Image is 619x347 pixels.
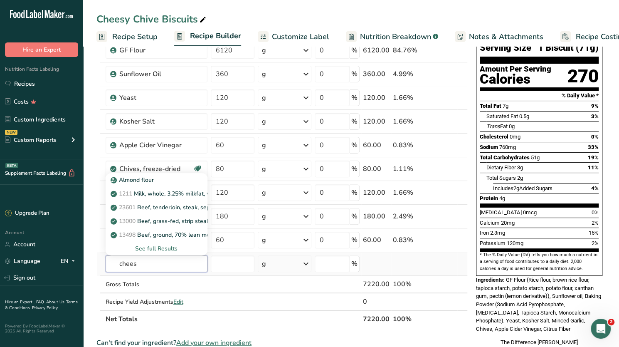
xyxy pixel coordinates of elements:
div: 7220.00 [363,279,390,289]
div: 1.66% [393,93,428,103]
div: 60.00 [363,235,390,245]
div: 6120.00 [363,45,390,55]
div: GF Flour [119,45,202,55]
i: Trans [486,123,500,129]
div: NEW [5,130,17,135]
span: 7g [503,103,508,109]
span: Ingredients: [476,277,505,283]
div: EN [61,256,78,266]
div: See full Results [112,244,201,253]
span: Sodium [480,144,498,150]
span: Protein [480,195,498,201]
div: 120.00 [363,188,390,198]
input: Add Ingredient [106,255,207,272]
span: Includes Added Sugars [493,185,552,191]
div: 2.49% [393,211,428,221]
span: 0g [509,123,515,129]
span: Calcium [480,220,500,226]
div: Yeast [119,93,202,103]
span: 23601 [119,203,136,211]
span: 0% [591,134,599,140]
a: Nutrition Breakdown [346,27,438,46]
span: Nutrition Breakdown [360,31,431,42]
div: 80.00 [363,164,390,174]
a: 1211Milk, whole, 3.25% milkfat, without added vitamin A and [MEDICAL_DATA] [106,187,207,201]
div: BETA [5,163,18,168]
div: 120.00 [363,116,390,126]
span: Total Fat [480,103,501,109]
a: Almond flour [106,173,207,187]
section: * The % Daily Value (DV) tells you how much a nutrient in a serving of food contributes to a dail... [480,252,599,272]
div: Cheesy Chive Biscuits [96,12,208,27]
span: 1 Biscuit (71g) [538,43,599,53]
a: 23601Beef, tenderloin, steak, separable lean only, trimmed to 1/8" fat, all grades, raw [106,201,207,214]
a: FAQ . [36,299,46,305]
span: 2g [517,175,523,181]
div: 0.83% [393,140,428,150]
span: 760mg [499,144,516,150]
span: 0.5g [519,113,529,119]
span: Customize Label [272,31,329,42]
a: 13000Beef, grass-fed, strip steaks, lean only, raw [106,214,207,228]
p: Beef, grass-fed, strip steaks, lean only, raw [112,217,253,226]
a: Recipe Builder [174,27,241,47]
div: 84.76% [393,45,428,55]
a: Hire an Expert . [5,299,35,305]
div: 60.00 [363,140,390,150]
div: Amount Per Serving [480,65,551,73]
span: 9% [591,103,599,109]
div: 0.83% [393,235,428,245]
div: See full Results [106,242,207,255]
div: Recipe Yield Adjustments [106,297,207,306]
div: 1.66% [393,188,428,198]
div: Apple Cider Vinegar [119,140,202,150]
span: Recipe Setup [112,31,158,42]
div: 120.00 [363,93,390,103]
span: 120mg [507,240,523,246]
div: g [261,211,266,221]
span: Total Carbohydrates [480,154,530,161]
div: g [261,69,266,79]
iframe: Intercom live chat [591,319,611,339]
div: Powered By FoodLabelMaker © 2025 All Rights Reserved [5,324,78,334]
span: 4% [591,185,599,191]
div: 1.66% [393,116,428,126]
span: 51g [531,154,540,161]
span: Saturated Fat [486,113,518,119]
span: 3g [517,164,523,171]
span: 11% [588,164,599,171]
a: Privacy Policy [32,305,58,311]
div: g [261,188,266,198]
section: % Daily Value * [480,91,599,101]
span: Fat [486,123,508,129]
a: About Us . [46,299,66,305]
span: 0mg [510,134,520,140]
div: 270 [567,65,599,87]
div: g [261,164,266,174]
a: Terms & Conditions . [5,299,78,311]
span: Recipe Builder [190,30,241,42]
span: 0% [592,209,599,216]
span: Notes & Attachments [469,31,543,42]
span: Cholesterol [480,134,508,140]
th: 100% [391,310,430,327]
span: 13498 [119,231,136,239]
span: 2% [592,220,599,226]
div: Sunflower Oil [119,69,202,79]
div: Gross Totals [106,280,207,289]
a: 13498Beef, ground, 70% lean meat / 30% fat, raw [106,228,207,242]
span: 2.3mg [490,230,505,236]
div: 100% [393,279,428,289]
span: 19% [588,154,599,161]
span: 33% [588,144,599,150]
div: 180.00 [363,211,390,221]
span: 2g [513,185,519,191]
div: g [261,259,266,269]
div: g [261,140,266,150]
span: Edit [173,298,183,306]
span: 1211 [119,190,132,198]
a: Language [5,254,40,268]
span: 13000 [119,217,136,225]
div: 4.99% [393,69,428,79]
div: g [261,45,266,55]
